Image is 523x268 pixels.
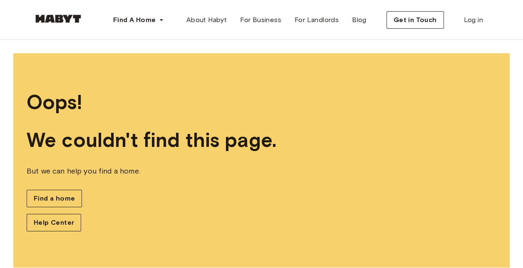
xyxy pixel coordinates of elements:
span: Get in Touch [394,15,437,25]
span: Oops! [27,90,496,114]
button: Get in Touch [387,11,444,29]
a: Find a home [27,190,82,207]
button: Find A Home [107,12,171,28]
a: Help Center [27,214,81,231]
img: Habyt [33,15,83,23]
span: Log in [464,15,483,25]
span: Help Center [34,218,74,228]
a: For Landlords [288,12,345,28]
a: About Habyt [180,12,233,28]
span: But we can help you find a home. [27,166,496,176]
span: About Habyt [186,15,227,25]
span: We couldn't find this page. [27,128,496,152]
a: For Business [233,12,288,28]
a: Log in [457,12,490,28]
span: Blog [352,15,367,25]
span: For Business [240,15,281,25]
a: Blog [345,12,373,28]
span: For Landlords [295,15,339,25]
span: Find A Home [113,15,156,25]
span: Find a home [34,194,75,203]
